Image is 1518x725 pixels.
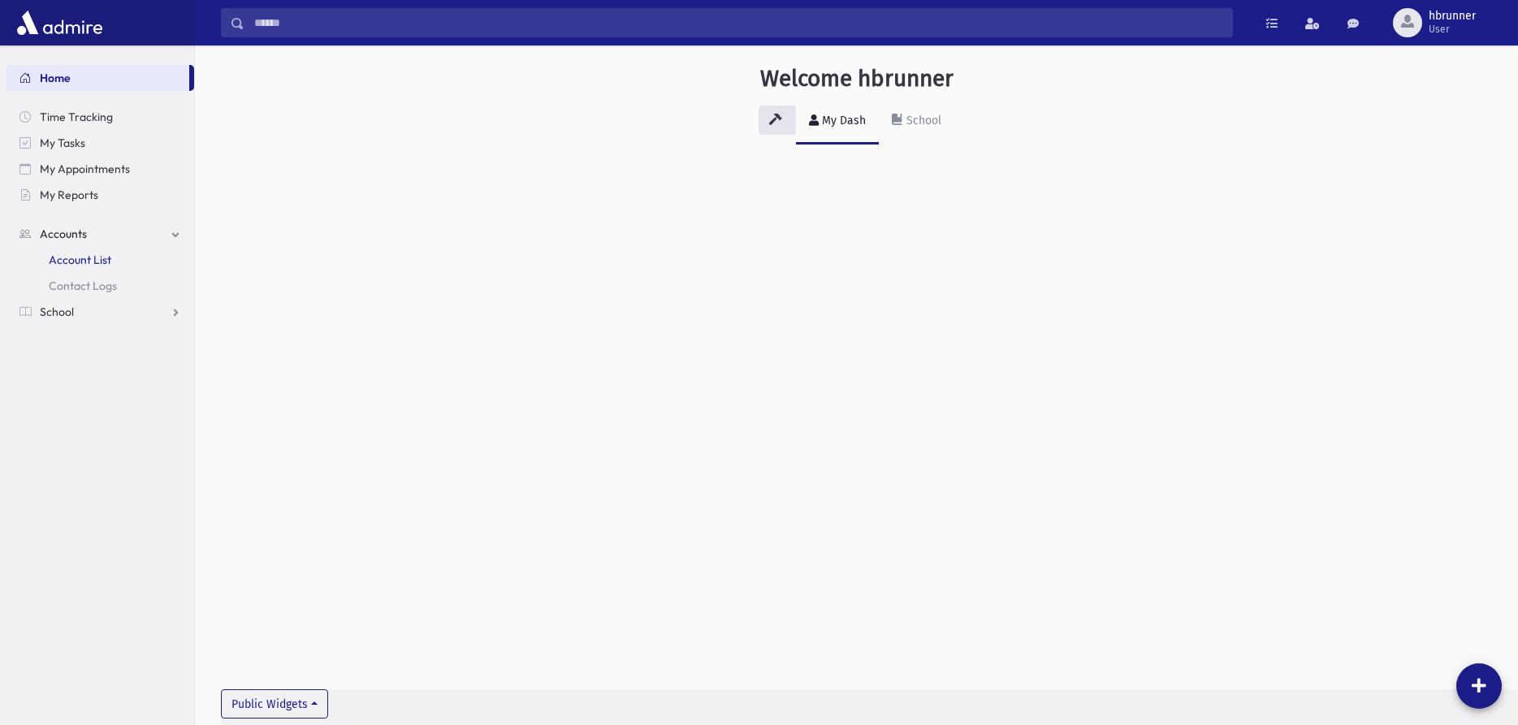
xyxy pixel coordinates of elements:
a: My Tasks [6,130,194,156]
div: School [903,114,941,127]
span: Account List [49,252,111,267]
a: My Appointments [6,156,194,182]
span: hbrunner [1429,10,1476,23]
span: Home [40,71,71,85]
div: My Dash [819,114,866,127]
a: My Reports [6,182,194,208]
a: Contact Logs [6,273,194,299]
span: Time Tracking [40,110,113,124]
input: Search [244,8,1232,37]
a: My Dash [796,99,879,145]
h3: Welcome hbrunner [760,65,954,93]
span: My Appointments [40,162,130,176]
button: Public Widgets [221,689,328,719]
span: Contact Logs [49,278,117,293]
img: AdmirePro [13,6,106,39]
a: Account List [6,247,194,273]
span: My Reports [40,188,98,202]
span: School [40,304,74,319]
span: User [1429,23,1476,36]
a: Time Tracking [6,104,194,130]
a: School [6,299,194,325]
span: My Tasks [40,136,85,150]
a: Accounts [6,221,194,247]
a: School [879,99,954,145]
a: Home [6,65,189,91]
span: Accounts [40,227,87,241]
